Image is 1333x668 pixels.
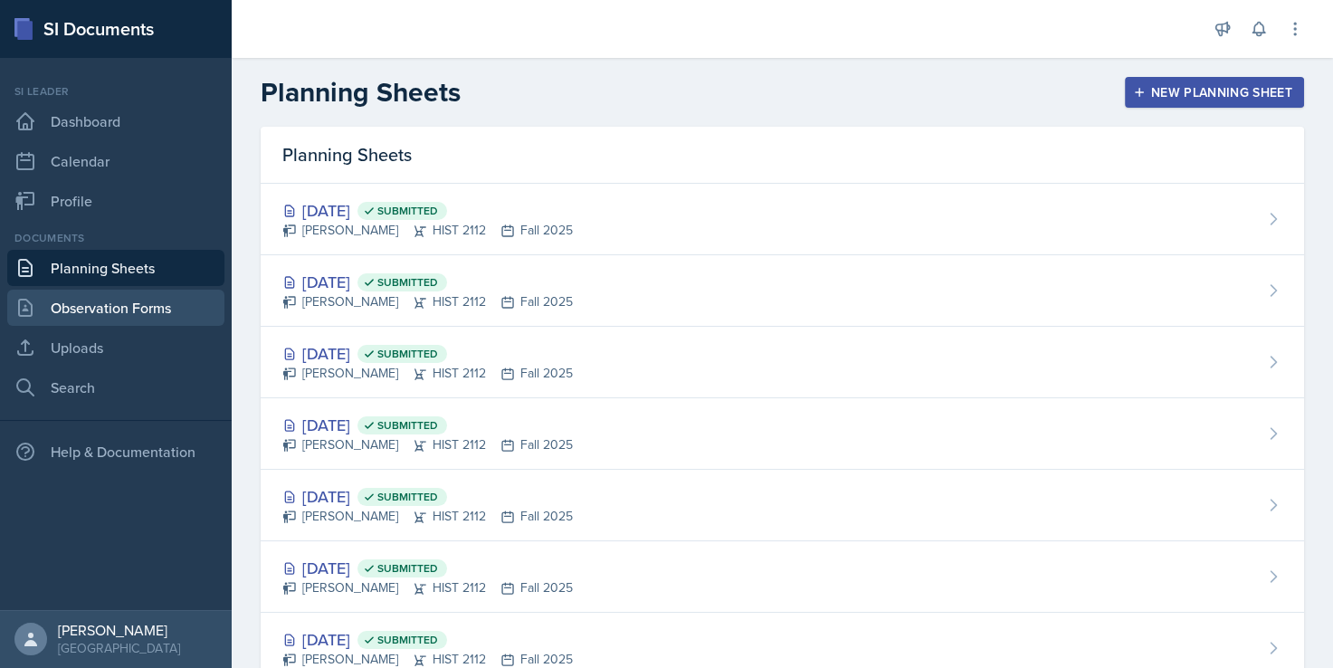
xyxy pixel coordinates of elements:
div: [DATE] [282,556,573,580]
div: [DATE] [282,413,573,437]
a: Calendar [7,143,224,179]
span: Submitted [377,204,438,218]
div: [DATE] [282,270,573,294]
a: Profile [7,183,224,219]
a: [DATE] Submitted [PERSON_NAME]HIST 2112Fall 2025 [261,255,1304,327]
a: Planning Sheets [7,250,224,286]
span: Submitted [377,347,438,361]
div: [PERSON_NAME] [58,621,180,639]
a: [DATE] Submitted [PERSON_NAME]HIST 2112Fall 2025 [261,470,1304,541]
a: Dashboard [7,103,224,139]
a: [DATE] Submitted [PERSON_NAME]HIST 2112Fall 2025 [261,398,1304,470]
div: New Planning Sheet [1137,85,1292,100]
div: [PERSON_NAME] HIST 2112 Fall 2025 [282,507,573,526]
a: Uploads [7,329,224,366]
div: Documents [7,230,224,246]
div: Help & Documentation [7,434,224,470]
div: [DATE] [282,484,573,509]
button: New Planning Sheet [1125,77,1304,108]
div: Planning Sheets [261,127,1304,184]
div: [PERSON_NAME] HIST 2112 Fall 2025 [282,435,573,454]
a: Search [7,369,224,406]
div: [PERSON_NAME] HIST 2112 Fall 2025 [282,578,573,597]
a: [DATE] Submitted [PERSON_NAME]HIST 2112Fall 2025 [261,541,1304,613]
span: Submitted [377,561,438,576]
h2: Planning Sheets [261,76,461,109]
div: Si leader [7,83,224,100]
div: [DATE] [282,627,573,652]
a: Observation Forms [7,290,224,326]
div: [DATE] [282,198,573,223]
div: [PERSON_NAME] HIST 2112 Fall 2025 [282,292,573,311]
div: [GEOGRAPHIC_DATA] [58,639,180,657]
span: Submitted [377,490,438,504]
div: [PERSON_NAME] HIST 2112 Fall 2025 [282,221,573,240]
div: [PERSON_NAME] HIST 2112 Fall 2025 [282,364,573,383]
a: [DATE] Submitted [PERSON_NAME]HIST 2112Fall 2025 [261,184,1304,255]
span: Submitted [377,275,438,290]
a: [DATE] Submitted [PERSON_NAME]HIST 2112Fall 2025 [261,327,1304,398]
span: Submitted [377,418,438,433]
div: [DATE] [282,341,573,366]
span: Submitted [377,633,438,647]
